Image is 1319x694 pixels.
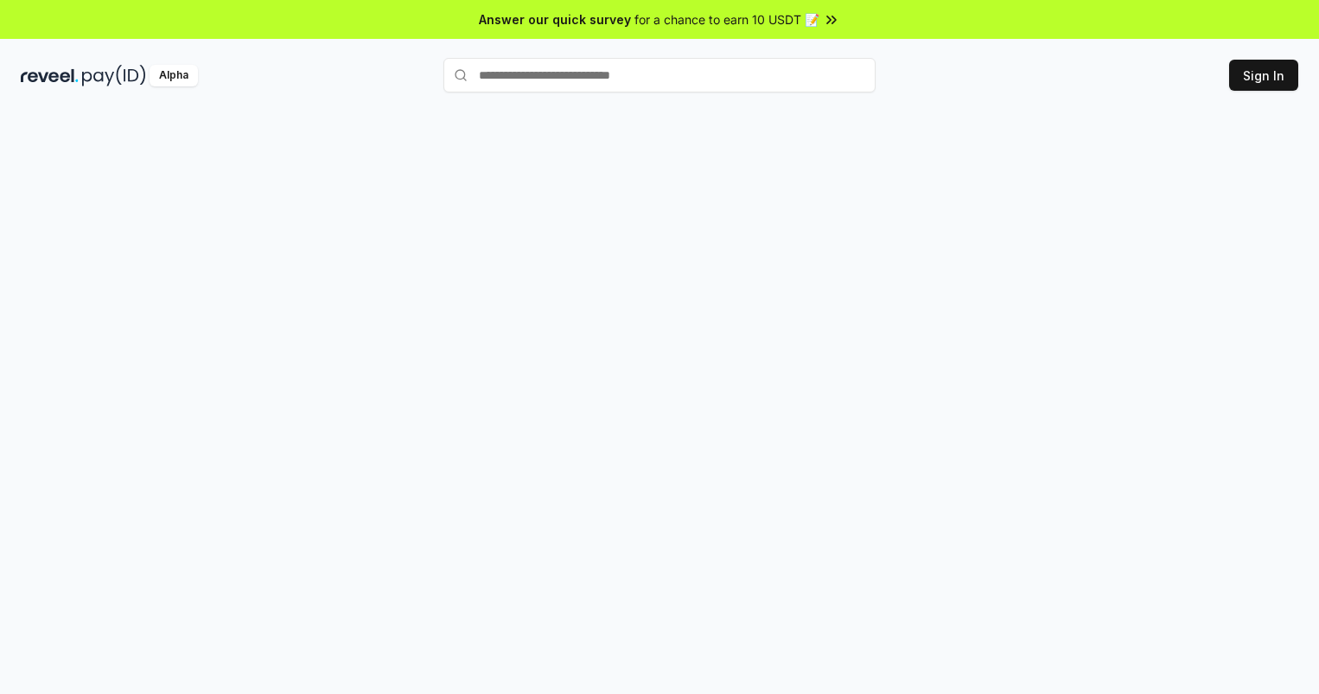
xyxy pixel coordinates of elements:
button: Sign In [1229,60,1298,91]
div: Alpha [150,65,198,86]
img: pay_id [82,65,146,86]
img: reveel_dark [21,65,79,86]
span: Answer our quick survey [479,10,631,29]
span: for a chance to earn 10 USDT 📝 [634,10,819,29]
